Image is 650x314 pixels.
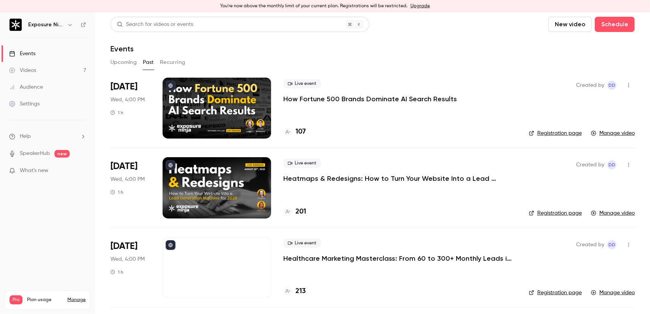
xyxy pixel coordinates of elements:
[110,269,123,275] div: 1 h
[67,297,86,303] a: Manage
[591,289,635,296] a: Manage video
[295,207,306,217] h4: 201
[283,254,512,263] a: Healthcare Marketing Masterclass: From 60 to 300+ Monthly Leads in Only 9 Months
[110,44,134,53] h1: Events
[10,19,22,31] img: Exposure Ninja
[20,132,31,140] span: Help
[117,21,193,29] div: Search for videos or events
[110,189,123,195] div: 1 h
[607,240,616,249] span: Dale Davies
[608,240,615,249] span: DD
[143,56,154,69] button: Past
[9,100,40,108] div: Settings
[607,81,616,90] span: Dale Davies
[110,160,137,172] span: [DATE]
[9,132,86,140] li: help-dropdown-opener
[110,96,145,104] span: Wed, 4:00 PM
[529,209,582,217] a: Registration page
[27,297,63,303] span: Plan usage
[9,67,36,74] div: Videos
[9,50,35,57] div: Events
[110,237,150,298] div: Jul 23 Wed, 4:00 PM (Europe/London)
[410,3,430,9] a: Upgrade
[591,129,635,137] a: Manage video
[110,78,150,139] div: Sep 17 Wed, 4:00 PM (Europe/London)
[20,150,50,158] a: SpeakerHub
[591,209,635,217] a: Manage video
[283,94,457,104] a: How Fortune 500 Brands Dominate AI Search Results
[608,160,615,169] span: DD
[20,167,48,175] span: What's new
[110,110,123,116] div: 1 h
[548,17,592,32] button: New video
[576,81,604,90] span: Created by
[295,286,306,296] h4: 213
[576,240,604,249] span: Created by
[28,21,64,29] h6: Exposure Ninja
[283,239,321,248] span: Live event
[576,160,604,169] span: Created by
[595,17,635,32] button: Schedule
[110,81,137,93] span: [DATE]
[529,289,582,296] a: Registration page
[283,207,306,217] a: 201
[110,240,137,252] span: [DATE]
[160,56,185,69] button: Recurring
[283,79,321,88] span: Live event
[608,81,615,90] span: DD
[54,150,70,158] span: new
[529,129,582,137] a: Registration page
[295,127,306,137] h4: 107
[10,295,22,304] span: Pro
[110,175,145,183] span: Wed, 4:00 PM
[110,157,150,218] div: Aug 20 Wed, 4:00 PM (Europe/London)
[283,127,306,137] a: 107
[607,160,616,169] span: Dale Davies
[110,56,137,69] button: Upcoming
[283,159,321,168] span: Live event
[283,286,306,296] a: 213
[283,174,512,183] a: Heatmaps & Redesigns: How to Turn Your Website Into a Lead Generation Machine for 2026
[110,255,145,263] span: Wed, 4:00 PM
[9,83,43,91] div: Audience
